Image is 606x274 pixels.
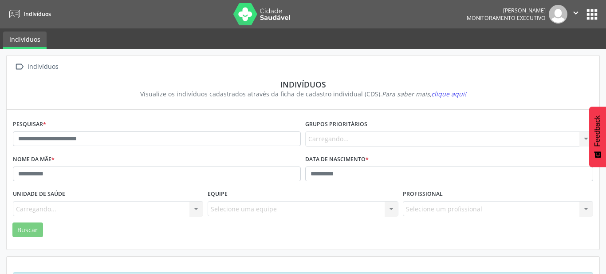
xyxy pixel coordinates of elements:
div: Indivíduos [19,79,587,89]
button:  [567,5,584,24]
button: apps [584,7,600,22]
i:  [13,60,26,73]
span: clique aqui! [431,90,466,98]
label: Grupos prioritários [305,118,367,131]
button: Feedback - Mostrar pesquisa [589,107,606,167]
a:  Indivíduos [13,60,60,73]
label: Equipe [208,187,228,201]
label: Nome da mãe [13,153,55,167]
span: Monitoramento Executivo [467,14,546,22]
span: Feedback [594,115,602,147]
div: Indivíduos [26,60,60,73]
a: Indivíduos [6,7,51,21]
span: Indivíduos [24,10,51,18]
div: [PERSON_NAME] [467,7,546,14]
div: Visualize os indivíduos cadastrados através da ficha de cadastro individual (CDS). [19,89,587,99]
button: Buscar [12,222,43,238]
a: Indivíduos [3,32,47,49]
label: Data de nascimento [305,153,369,167]
img: img [549,5,567,24]
i:  [571,8,581,18]
label: Pesquisar [13,118,46,131]
i: Para saber mais, [382,90,466,98]
label: Unidade de saúde [13,187,65,201]
label: Profissional [403,187,443,201]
